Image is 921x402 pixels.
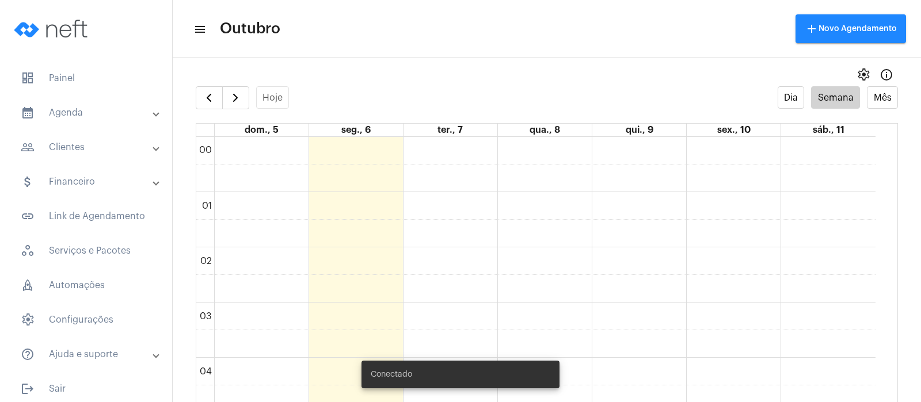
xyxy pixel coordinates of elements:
[852,63,875,86] button: settings
[220,20,280,38] span: Outubro
[21,106,35,120] mat-icon: sidenav icon
[21,347,154,361] mat-panel-title: Ajuda e suporte
[435,124,465,136] a: 7 de outubro de 2025
[200,201,214,211] div: 01
[7,168,172,196] mat-expansion-panel-header: sidenav iconFinanceiro
[371,369,412,380] span: Conectado
[197,311,214,321] div: 03
[796,14,906,43] button: Novo Agendamento
[810,124,847,136] a: 11 de outubro de 2025
[21,106,154,120] mat-panel-title: Agenda
[12,64,161,92] span: Painel
[7,133,172,161] mat-expansion-panel-header: sidenav iconClientes
[12,202,161,230] span: Link de Agendamento
[12,271,161,299] span: Automações
[21,244,35,258] span: sidenav icon
[12,237,161,265] span: Serviços e Pacotes
[623,124,656,136] a: 9 de outubro de 2025
[9,6,96,52] img: logo-neft-novo-2.png
[778,86,805,109] button: Dia
[805,25,897,33] span: Novo Agendamento
[242,124,281,136] a: 5 de outubro de 2025
[193,22,205,36] mat-icon: sidenav icon
[21,278,35,292] span: sidenav icon
[21,140,35,154] mat-icon: sidenav icon
[21,175,154,189] mat-panel-title: Financeiro
[867,86,898,109] button: Mês
[21,140,154,154] mat-panel-title: Clientes
[339,124,373,136] a: 6 de outubro de 2025
[197,366,214,377] div: 04
[197,145,214,155] div: 00
[880,68,893,82] mat-icon: Info
[21,382,35,396] mat-icon: sidenav icon
[811,86,860,109] button: Semana
[21,209,35,223] mat-icon: sidenav icon
[196,86,223,109] button: Semana Anterior
[256,86,290,109] button: Hoje
[21,347,35,361] mat-icon: sidenav icon
[21,71,35,85] span: sidenav icon
[7,340,172,368] mat-expansion-panel-header: sidenav iconAjuda e suporte
[805,22,819,36] mat-icon: add
[12,306,161,334] span: Configurações
[875,63,898,86] button: Info
[857,68,870,82] span: settings
[7,99,172,127] mat-expansion-panel-header: sidenav iconAgenda
[527,124,562,136] a: 8 de outubro de 2025
[222,86,249,109] button: Próximo Semana
[198,256,214,266] div: 02
[715,124,753,136] a: 10 de outubro de 2025
[21,313,35,327] span: sidenav icon
[21,175,35,189] mat-icon: sidenav icon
